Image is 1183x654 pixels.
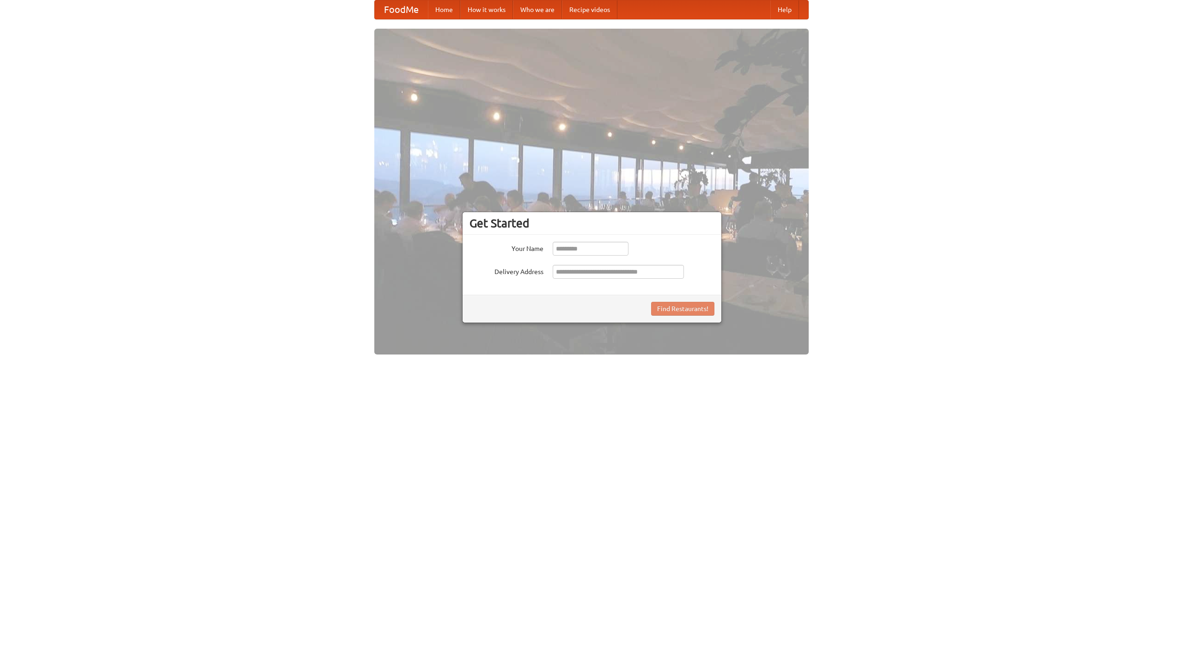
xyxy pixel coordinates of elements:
a: Recipe videos [562,0,617,19]
label: Delivery Address [470,265,543,276]
a: How it works [460,0,513,19]
a: FoodMe [375,0,428,19]
a: Who we are [513,0,562,19]
a: Home [428,0,460,19]
button: Find Restaurants! [651,302,714,316]
label: Your Name [470,242,543,253]
h3: Get Started [470,216,714,230]
a: Help [770,0,799,19]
